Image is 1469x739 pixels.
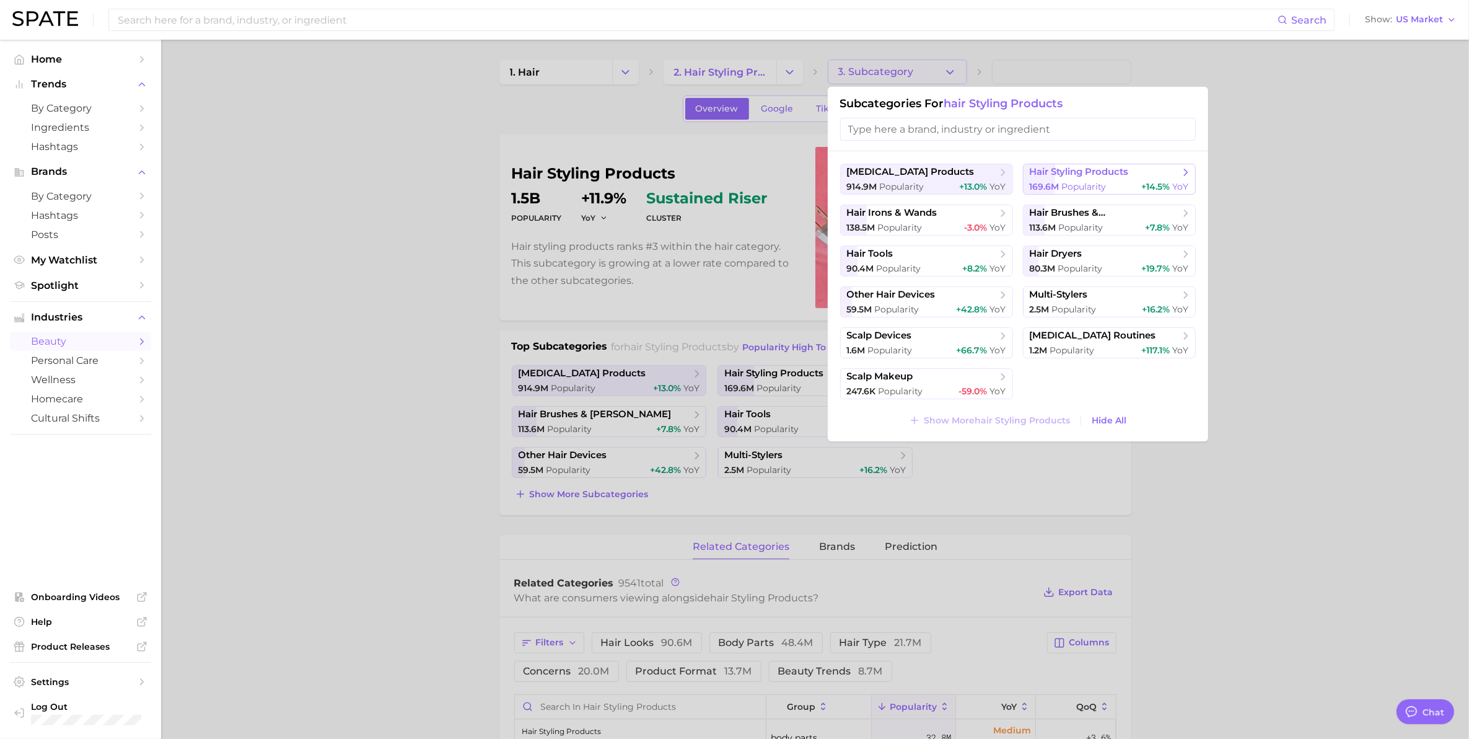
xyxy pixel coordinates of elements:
span: Posts [31,229,130,241]
span: US Market [1396,16,1443,23]
span: Spotlight [31,280,130,291]
span: Search [1291,14,1326,26]
a: Ingredients [10,118,151,137]
span: Onboarding Videos [31,591,130,603]
span: hair brushes & [PERSON_NAME] [1030,207,1180,219]
button: Industries [10,308,151,327]
span: Product Releases [31,641,130,652]
span: 2.5m [1030,304,1050,315]
span: scalp makeup [847,371,913,383]
span: by Category [31,102,130,114]
span: +8.2% [963,263,988,274]
span: cultural shifts [31,412,130,424]
a: beauty [10,332,151,351]
span: 113.6m [1030,222,1056,233]
span: Popularity [875,304,919,315]
span: personal care [31,355,130,366]
span: Popularity [1062,181,1107,192]
input: Search here for a brand, industry, or ingredient [116,9,1278,30]
span: other hair devices [847,289,936,301]
a: Spotlight [10,276,151,295]
button: Brands [10,162,151,181]
span: YoY [990,222,1006,233]
span: +14.5% [1142,181,1170,192]
span: hair dryers [1030,248,1082,260]
a: Onboarding Videos [10,588,151,606]
span: Popularity [1052,304,1097,315]
span: 169.6m [1030,181,1059,192]
a: cultural shifts [10,409,151,428]
span: YoY [1173,263,1189,274]
span: 914.9m [847,181,877,192]
span: YoY [990,304,1006,315]
input: Type here a brand, industry or ingredient [840,118,1196,141]
a: by Category [10,99,151,118]
a: Posts [10,225,151,244]
span: Hashtags [31,210,130,221]
span: -59.0% [959,386,988,397]
span: hair styling products [1030,166,1129,178]
span: multi-stylers [1030,289,1088,301]
a: Home [10,50,151,69]
a: homecare [10,389,151,409]
a: Hashtags [10,137,151,156]
span: Popularity [868,345,913,356]
span: 138.5m [847,222,875,233]
span: Popularity [878,222,923,233]
span: YoY [1173,304,1189,315]
span: 90.4m [847,263,874,274]
span: +13.0% [960,181,988,192]
span: 59.5m [847,304,872,315]
span: YoY [990,263,1006,274]
span: Log Out [31,701,158,712]
button: Show Morehair styling products [906,412,1073,429]
button: scalp devices1.6m Popularity+66.7% YoY [840,327,1013,358]
span: Industries [31,312,130,323]
span: Brands [31,166,130,177]
span: hair irons & wands [847,207,937,219]
span: 247.6k [847,386,876,397]
span: Popularity [880,181,924,192]
span: Show [1365,16,1392,23]
span: scalp devices [847,330,912,342]
span: [MEDICAL_DATA] routines [1030,330,1156,342]
img: SPATE [12,11,78,26]
button: multi-stylers2.5m Popularity+16.2% YoY [1023,286,1196,317]
span: hair styling products [944,97,1063,110]
span: wellness [31,374,130,386]
span: Trends [31,79,130,90]
span: +7.8% [1146,222,1170,233]
span: Popularity [1059,222,1103,233]
span: Popularity [1050,345,1095,356]
span: +66.7% [957,345,988,356]
span: Popularity [879,386,923,397]
span: Popularity [1058,263,1103,274]
span: Help [31,616,130,627]
h1: Subcategories for [840,97,1196,110]
span: Show More hair styling products [924,415,1070,426]
span: Hashtags [31,141,130,153]
a: Product Releases [10,637,151,656]
span: 80.3m [1030,263,1056,274]
span: YoY [990,181,1006,192]
span: by Category [31,190,130,202]
span: +117.1% [1142,345,1170,356]
span: Popularity [877,263,921,274]
span: Hide All [1092,415,1126,426]
button: hair irons & wands138.5m Popularity-3.0% YoY [840,205,1013,236]
a: Help [10,613,151,631]
span: -3.0% [965,222,988,233]
span: 1.6m [847,345,866,356]
span: YoY [1173,345,1189,356]
span: My Watchlist [31,254,130,266]
span: YoY [990,386,1006,397]
span: YoY [1173,222,1189,233]
button: scalp makeup247.6k Popularity-59.0% YoY [840,368,1013,399]
button: hair styling products169.6m Popularity+14.5% YoY [1023,164,1196,195]
button: hair brushes & [PERSON_NAME]113.6m Popularity+7.8% YoY [1023,205,1196,236]
button: ShowUS Market [1362,12,1460,28]
a: personal care [10,351,151,370]
button: [MEDICAL_DATA] products914.9m Popularity+13.0% YoY [840,164,1013,195]
span: Settings [31,676,130,688]
span: hair tools [847,248,893,260]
